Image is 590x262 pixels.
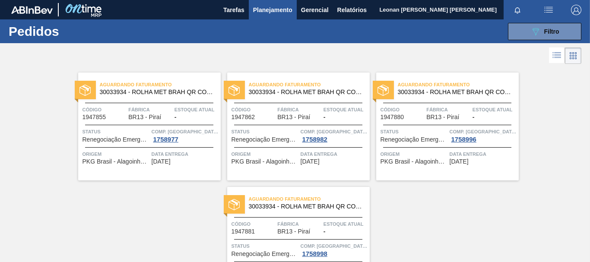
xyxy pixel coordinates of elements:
span: BR13 - Piraí [277,114,310,120]
span: Estoque atual [324,220,368,228]
span: 30/10/2025 [301,158,320,165]
span: Comp. Carga [301,127,368,136]
span: Renegociação Emergencial de Pedido Aceita [232,251,298,257]
span: Comp. Carga [301,242,368,250]
button: Notificações [504,4,531,16]
span: Fábrica [277,220,321,228]
span: Aguardando Faturamento [249,80,370,89]
h1: Pedidos [9,26,130,36]
span: Código [232,220,276,228]
a: Comp. [GEOGRAPHIC_DATA]1758996 [450,127,517,143]
span: Fábrica [426,105,470,114]
span: Renegociação Emergencial de Pedido Aceita [82,136,149,143]
span: Data Entrega [450,150,517,158]
span: PKG Brasil - Alagoinhas (BA) [232,158,298,165]
div: Visão em Lista [549,47,565,64]
span: Comp. Carga [152,127,219,136]
span: Planejamento [253,5,292,15]
span: Aguardando Faturamento [398,80,519,89]
img: status [228,199,240,210]
a: Comp. [GEOGRAPHIC_DATA]1758977 [152,127,219,143]
img: status [79,85,91,96]
span: Estoque atual [174,105,219,114]
span: Filtro [544,28,559,35]
span: Código [381,105,425,114]
span: Status [82,127,149,136]
img: status [377,85,389,96]
span: Status [232,127,298,136]
span: 1947881 [232,228,255,235]
span: Origem [82,150,149,158]
span: Relatórios [337,5,367,15]
img: Logout [571,5,581,15]
span: Data Entrega [301,150,368,158]
span: 30033934 - ROLHA MET BRAH QR CODE 021CX105 [249,89,363,95]
span: 30033934 - ROLHA MET BRAH QR CODE 021CX105 [249,203,363,210]
div: 1758996 [450,136,478,143]
a: statusAguardando Faturamento30033934 - ROLHA MET BRAH QR CODE 021CX105Código1947880FábricaBR13 - ... [370,73,519,180]
span: 1947880 [381,114,404,120]
img: TNhmsLtSVTkK8tSr43FrP2fwEKptu5GPRR3wAAAABJRU5ErkJggg== [11,6,53,14]
span: Aguardando Faturamento [249,195,370,203]
span: Origem [381,150,447,158]
span: Renegociação Emergencial de Pedido Aceita [232,136,298,143]
span: Tarefas [223,5,244,15]
span: Gerencial [301,5,329,15]
div: 1758977 [152,136,180,143]
span: 1947862 [232,114,255,120]
span: BR13 - Piraí [277,228,310,235]
div: Visão em Cards [565,47,581,64]
span: Estoque atual [324,105,368,114]
span: Código [82,105,127,114]
span: 13/10/2025 [152,158,171,165]
span: Fábrica [277,105,321,114]
span: - [324,228,326,235]
span: - [174,114,177,120]
div: 1758982 [301,136,329,143]
a: Comp. [GEOGRAPHIC_DATA]1758998 [301,242,368,257]
span: Data Entrega [152,150,219,158]
span: - [324,114,326,120]
span: Estoque atual [473,105,517,114]
span: Status [232,242,298,250]
span: 01/12/2025 [450,158,469,165]
span: PKG Brasil - Alagoinhas (BA) [381,158,447,165]
span: BR13 - Piraí [128,114,161,120]
span: Status [381,127,447,136]
span: PKG Brasil - Alagoinhas (BA) [82,158,149,165]
span: Comp. Carga [450,127,517,136]
div: 1758998 [301,250,329,257]
span: Aguardando Faturamento [100,80,221,89]
span: 30033934 - ROLHA MET BRAH QR CODE 021CX105 [398,89,512,95]
span: - [473,114,475,120]
span: Código [232,105,276,114]
span: BR13 - Piraí [426,114,459,120]
img: status [228,85,240,96]
a: statusAguardando Faturamento30033934 - ROLHA MET BRAH QR CODE 021CX105Código1947855FábricaBR13 - ... [72,73,221,180]
span: 1947855 [82,114,106,120]
span: Fábrica [128,105,172,114]
button: Filtro [508,23,581,40]
a: statusAguardando Faturamento30033934 - ROLHA MET BRAH QR CODE 021CX105Código1947862FábricaBR13 - ... [221,73,370,180]
span: 30033934 - ROLHA MET BRAH QR CODE 021CX105 [100,89,214,95]
img: userActions [543,5,554,15]
span: Origem [232,150,298,158]
span: Renegociação Emergencial de Pedido Aceita [381,136,447,143]
a: Comp. [GEOGRAPHIC_DATA]1758982 [301,127,368,143]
